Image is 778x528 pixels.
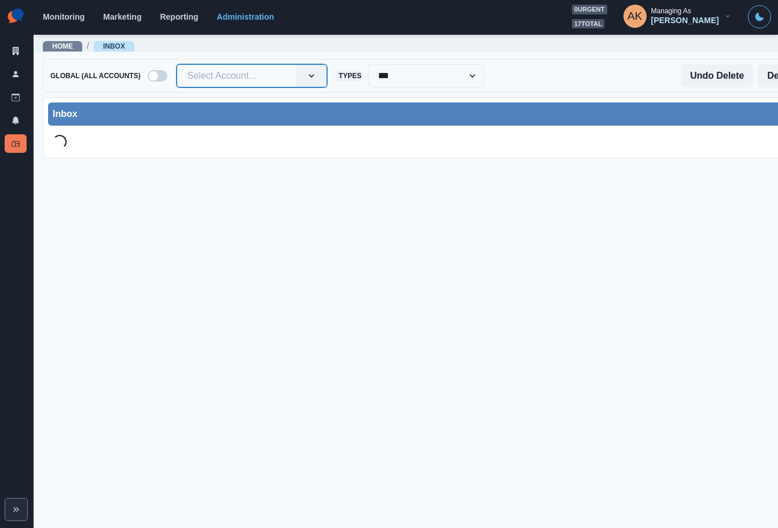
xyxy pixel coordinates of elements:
[5,498,28,521] button: Expand
[52,42,73,50] a: Home
[43,40,134,52] nav: breadcrumb
[748,5,771,28] button: Toggle Mode
[572,19,604,29] span: 17 total
[651,16,719,25] div: [PERSON_NAME]
[614,5,741,28] button: Managing As[PERSON_NAME]
[103,42,125,50] a: Inbox
[5,134,27,153] a: Inbox
[572,5,607,14] span: 0 urgent
[217,12,274,21] a: Administration
[5,88,27,107] a: Draft Posts
[651,7,691,15] div: Managing As
[43,12,85,21] a: Monitoring
[87,40,89,52] span: /
[160,12,198,21] a: Reporting
[681,64,753,87] button: Undo Delete
[103,12,141,21] a: Marketing
[627,2,643,30] div: Alex Kalogeropoulos
[5,65,27,83] a: Users
[5,42,27,60] a: Clients
[48,71,143,81] span: Global (All Accounts)
[336,71,364,81] span: Types
[5,111,27,130] a: Notifications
